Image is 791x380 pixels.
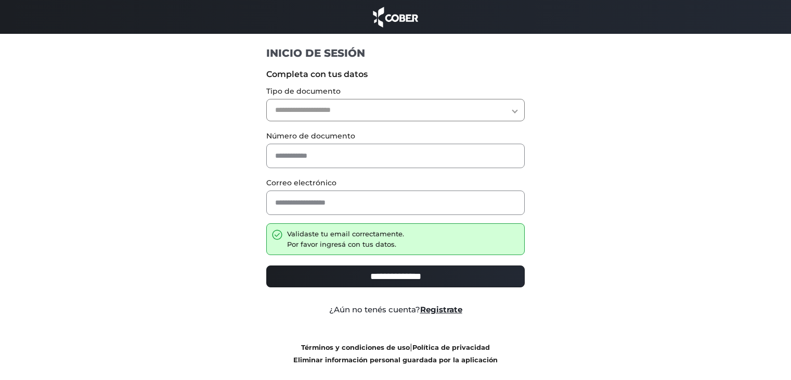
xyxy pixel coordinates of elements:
[266,46,525,60] h1: INICIO DE SESIÓN
[258,341,533,366] div: |
[266,68,525,81] label: Completa con tus datos
[301,344,410,351] a: Términos y condiciones de uso
[266,131,525,142] label: Número de documento
[420,305,462,314] a: Registrate
[287,229,404,249] div: Validaste tu email correctamente. Por favor ingresá con tus datos.
[370,5,421,29] img: cober_marca.png
[293,356,498,364] a: Eliminar información personal guardada por la aplicación
[258,304,533,316] div: ¿Aún no tenés cuenta?
[266,178,525,188] label: Correo electrónico
[266,86,525,97] label: Tipo de documento
[412,344,490,351] a: Política de privacidad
